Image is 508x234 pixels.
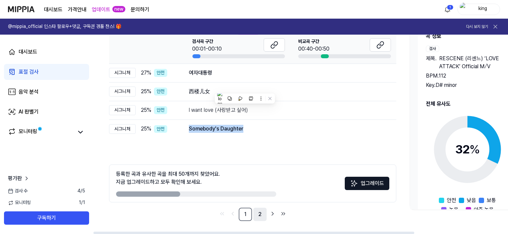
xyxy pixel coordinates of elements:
[8,127,73,137] a: 모니터링
[4,64,89,80] a: 표절 검사
[8,174,30,182] a: 평가판
[4,104,89,120] a: AI 판별기
[449,206,458,214] span: 높음
[457,4,500,15] button: profileking
[141,27,176,58] div: 가장 유사한 구간
[192,38,222,45] span: 검사곡 구간
[298,45,329,53] div: 00:40-00:50
[279,209,288,218] a: Go to last page
[154,106,167,114] div: 안전
[442,4,453,15] button: 알림1
[112,6,125,13] div: new
[131,6,149,14] a: 문의하기
[189,106,386,114] div: I want love (사랑받고 싶어)
[466,24,488,30] button: 다시 보지 않기
[217,209,227,218] a: Go to first page
[189,88,386,96] div: 西楼儿女
[19,108,39,116] div: AI 판별기
[8,23,121,30] h1: @mippia_official 인스타 팔로우+댓글, 구독권 경품 찬스! 🎁
[444,5,451,13] img: 알림
[470,5,496,13] div: king
[19,127,37,137] div: 모니터링
[447,5,453,10] div: 1
[154,69,167,77] div: 안전
[109,208,396,221] nav: pagination
[8,174,22,182] span: 평가판
[350,179,358,187] img: Sparkles
[487,196,496,204] span: 보통
[92,6,110,14] a: 업데이트
[19,48,37,56] div: 대시보드
[426,46,439,52] div: 검사
[109,124,136,134] div: 시그니처
[192,45,222,53] div: 00:01-00:10
[79,199,85,206] span: 1 / 1
[447,196,456,204] span: 안전
[345,177,389,190] button: 업그레이드
[239,208,252,221] a: 1
[154,125,167,133] div: 안전
[109,105,136,115] div: 시그니처
[268,209,277,218] a: Go to next page
[116,170,220,186] div: 등록한 곡과 유사한 곡을 최대 50개까지 찾았어요. 지금 업그레이드하고 모두 확인해 보세요.
[8,199,31,206] span: 모니터링
[469,142,480,156] span: %
[460,3,468,16] img: profile
[19,88,39,96] div: 음악 분석
[345,182,389,189] a: Sparkles업그레이드
[77,188,85,194] span: 4 / 5
[141,69,151,77] span: 27 %
[8,188,28,194] span: 검사 수
[141,106,151,114] span: 25 %
[19,68,39,76] div: 표절 검사
[109,87,136,97] div: 시그니처
[474,206,494,214] span: 아주 높음
[4,84,89,100] a: 음악 분석
[253,208,267,221] a: 2
[109,68,136,78] div: 시그니처
[298,38,329,45] span: 비교곡 구간
[154,88,167,96] div: 안전
[68,6,86,14] a: 가격안내
[467,196,476,204] span: 낮음
[4,211,89,225] button: 구독하기
[189,69,386,77] div: 여자대통령
[455,140,480,158] div: 32
[426,55,437,71] span: 제목 .
[189,125,386,133] div: Somebody's Daughter
[4,44,89,60] a: 대시보드
[228,209,237,218] a: Go to previous page
[141,88,151,96] span: 25 %
[44,6,63,14] a: 대시보드
[141,125,151,133] span: 25 %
